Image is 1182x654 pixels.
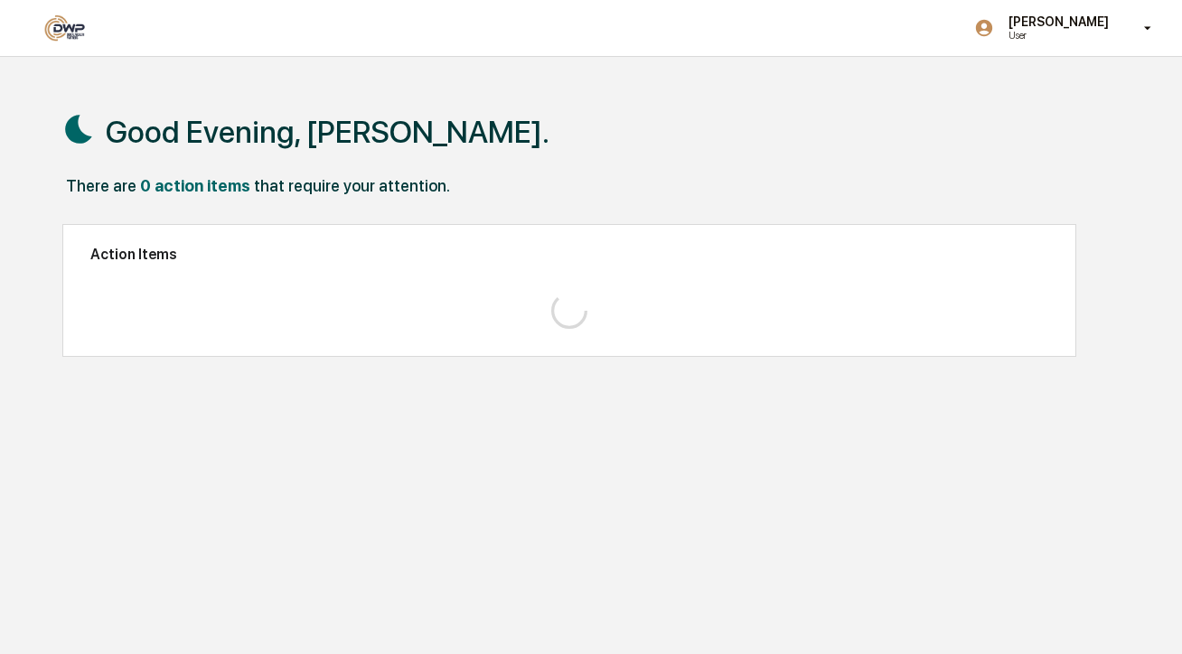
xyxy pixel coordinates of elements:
p: [PERSON_NAME] [994,14,1118,29]
iframe: Open customer support [1124,594,1173,643]
div: 0 action items [140,176,250,195]
p: User [994,29,1118,42]
div: There are [66,176,136,195]
div: that require your attention. [254,176,450,195]
h1: Good Evening, [PERSON_NAME]. [106,114,549,150]
img: logo [43,14,87,42]
h2: Action Items [90,246,1047,263]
